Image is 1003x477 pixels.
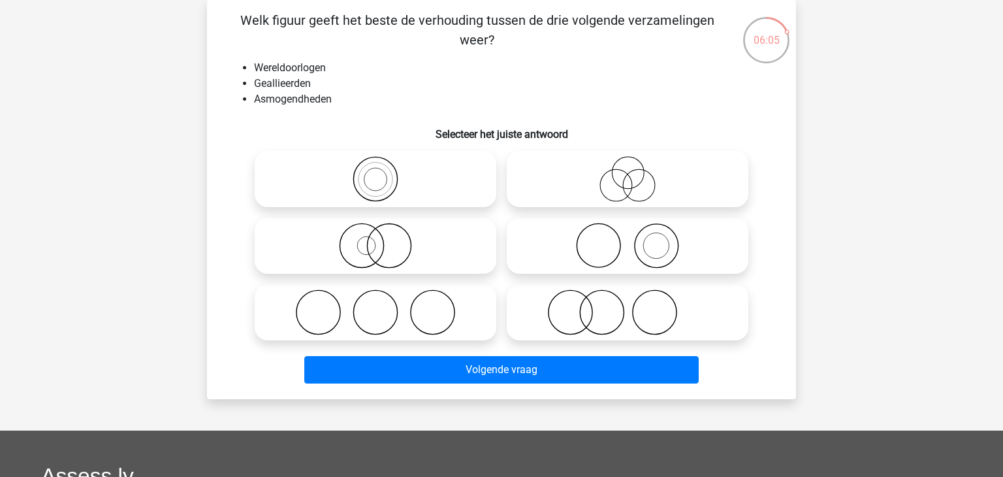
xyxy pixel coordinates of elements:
[228,118,775,140] h6: Selecteer het juiste antwoord
[254,91,775,107] li: Asmogendheden
[742,16,791,48] div: 06:05
[228,10,726,50] p: Welk figuur geeft het beste de verhouding tussen de drie volgende verzamelingen weer?
[254,60,775,76] li: Wereldoorlogen
[254,76,775,91] li: Geallieerden
[304,356,699,384] button: Volgende vraag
